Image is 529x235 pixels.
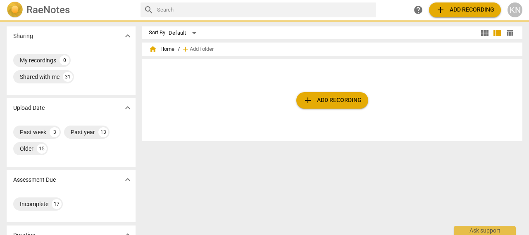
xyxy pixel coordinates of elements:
[123,175,133,185] span: expand_more
[411,2,426,17] a: Help
[296,92,368,109] button: Upload
[122,102,134,114] button: Show more
[436,5,446,15] span: add
[20,73,60,81] div: Shared with me
[303,95,313,105] span: add
[20,200,48,208] div: Incomplete
[506,29,514,37] span: table_chart
[50,127,60,137] div: 3
[123,31,133,41] span: expand_more
[454,226,516,235] div: Ask support
[26,4,70,16] h2: RaeNotes
[436,5,494,15] span: Add recording
[190,46,214,52] span: Add folder
[52,199,62,209] div: 17
[7,2,134,18] a: LogoRaeNotes
[303,95,362,105] span: Add recording
[13,32,33,40] p: Sharing
[20,56,56,64] div: My recordings
[60,55,69,65] div: 0
[169,26,199,40] div: Default
[98,127,108,137] div: 13
[149,45,157,53] span: home
[503,27,516,39] button: Table view
[20,128,46,136] div: Past week
[123,103,133,113] span: expand_more
[429,2,501,17] button: Upload
[181,45,190,53] span: add
[157,3,373,17] input: Search
[20,145,33,153] div: Older
[491,27,503,39] button: List view
[492,28,502,38] span: view_list
[37,144,47,154] div: 15
[71,128,95,136] div: Past year
[508,2,522,17] button: KN
[7,2,23,18] img: Logo
[63,72,73,82] div: 31
[122,30,134,42] button: Show more
[122,173,134,186] button: Show more
[149,30,165,36] div: Sort By
[144,5,154,15] span: search
[480,28,490,38] span: view_module
[413,5,423,15] span: help
[178,46,180,52] span: /
[13,104,45,112] p: Upload Date
[13,176,56,184] p: Assessment Due
[479,27,491,39] button: Tile view
[149,45,174,53] span: Home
